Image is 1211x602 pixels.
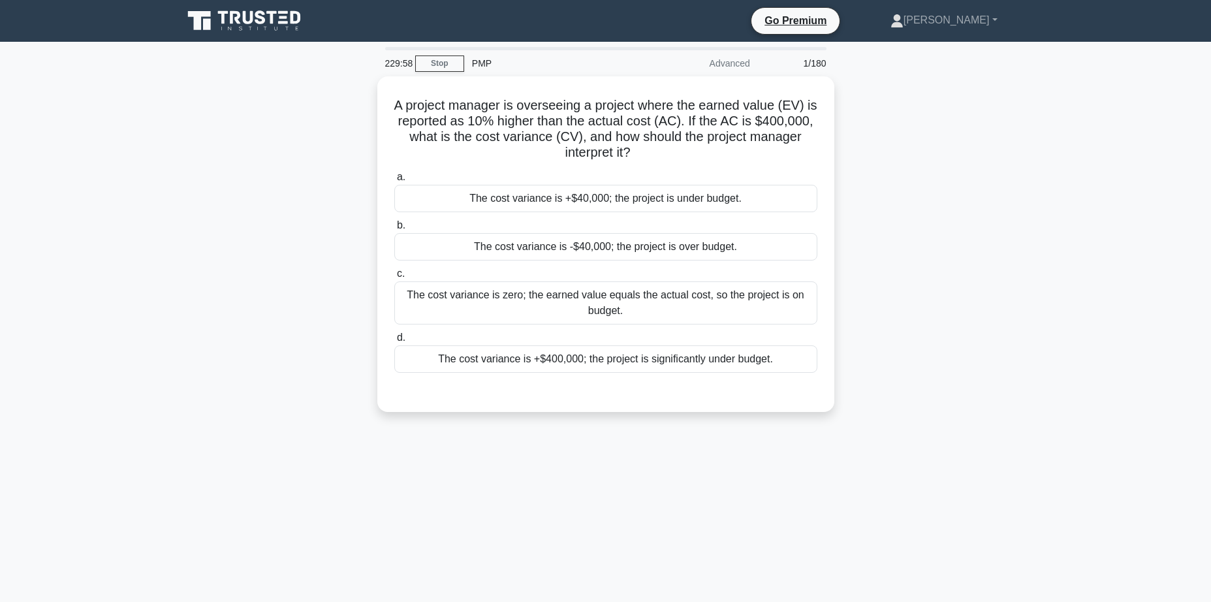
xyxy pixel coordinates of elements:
div: 1/180 [758,50,834,76]
span: a. [397,171,405,182]
span: b. [397,219,405,230]
div: Advanced [644,50,758,76]
div: PMP [464,50,644,76]
h5: A project manager is overseeing a project where the earned value (EV) is reported as 10% higher t... [393,97,819,161]
span: d. [397,332,405,343]
span: c. [397,268,405,279]
div: The cost variance is zero; the earned value equals the actual cost, so the project is on budget. [394,281,817,325]
div: The cost variance is -$40,000; the project is over budget. [394,233,817,261]
div: 229:58 [377,50,415,76]
a: Go Premium [757,12,834,29]
a: [PERSON_NAME] [859,7,1029,33]
a: Stop [415,55,464,72]
div: The cost variance is +$400,000; the project is significantly under budget. [394,345,817,373]
div: The cost variance is +$40,000; the project is under budget. [394,185,817,212]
